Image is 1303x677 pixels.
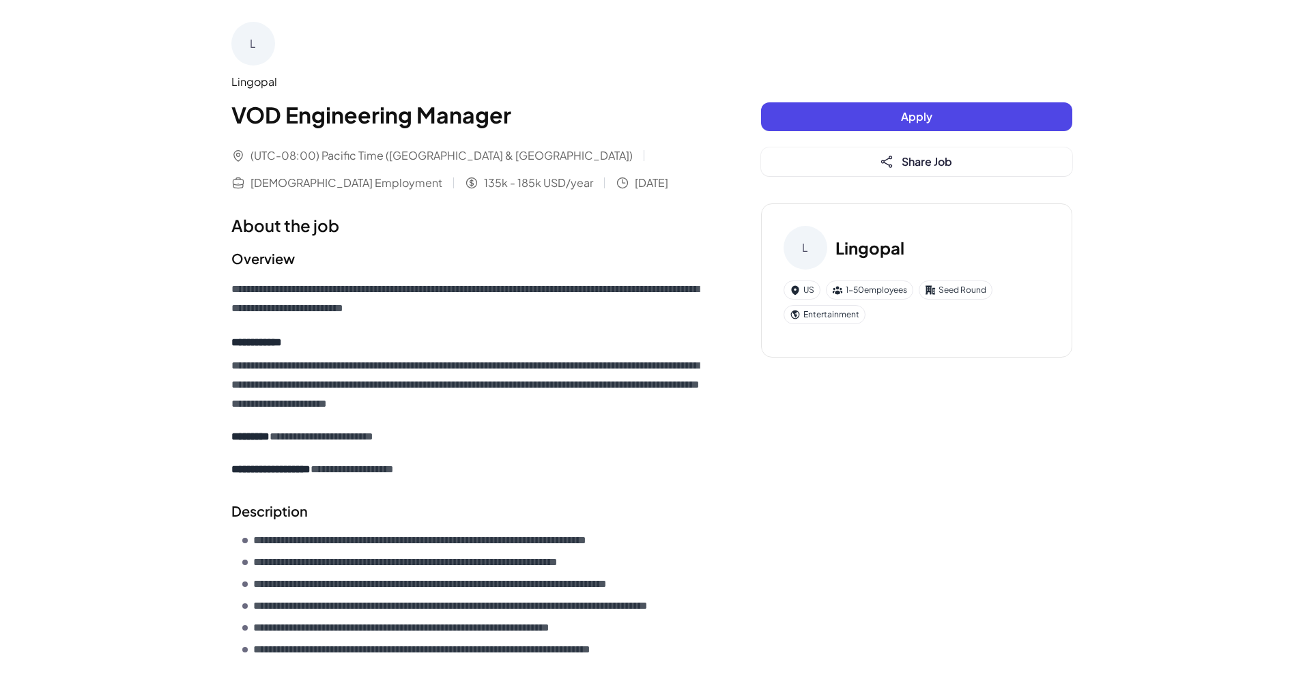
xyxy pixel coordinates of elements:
[901,109,932,124] span: Apply
[784,280,820,300] div: US
[231,98,706,131] h1: VOD Engineering Manager
[784,226,827,270] div: L
[635,175,668,191] span: [DATE]
[231,74,706,90] div: Lingopal
[250,175,442,191] span: [DEMOGRAPHIC_DATA] Employment
[902,154,952,169] span: Share Job
[250,147,633,164] span: (UTC-08:00) Pacific Time ([GEOGRAPHIC_DATA] & [GEOGRAPHIC_DATA])
[835,235,904,260] h3: Lingopal
[231,501,706,521] h2: Description
[826,280,913,300] div: 1-50 employees
[761,147,1072,176] button: Share Job
[231,22,275,66] div: L
[919,280,992,300] div: Seed Round
[784,305,865,324] div: Entertainment
[231,248,706,269] h2: Overview
[484,175,593,191] span: 135k - 185k USD/year
[761,102,1072,131] button: Apply
[231,213,706,237] h1: About the job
